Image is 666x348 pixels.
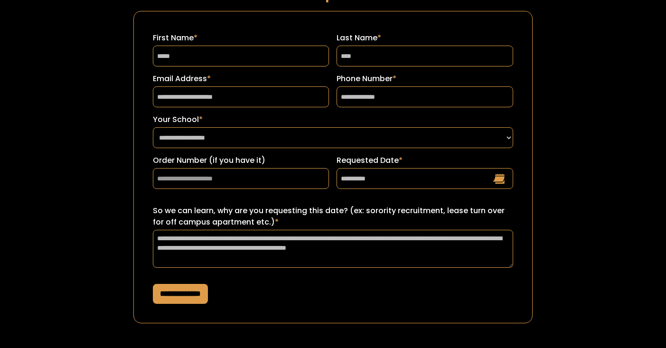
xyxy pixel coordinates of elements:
[153,73,329,85] label: Email Address
[153,155,329,166] label: Order Number (if you have it)
[133,11,533,323] form: Request a Date Form
[153,205,514,228] label: So we can learn, why are you requesting this date? (ex: sorority recruitment, lease turn over for...
[337,73,513,85] label: Phone Number
[337,155,513,166] label: Requested Date
[337,32,513,44] label: Last Name
[153,32,329,44] label: First Name
[153,114,514,125] label: Your School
